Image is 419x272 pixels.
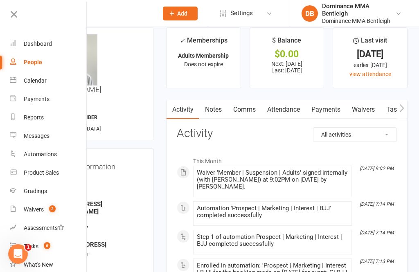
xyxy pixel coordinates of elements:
[180,35,228,50] div: Memberships
[44,242,50,249] span: 6
[10,182,87,200] a: Gradings
[24,188,47,194] div: Gradings
[24,59,42,65] div: People
[346,100,381,119] a: Waivers
[306,100,346,119] a: Payments
[180,37,185,45] i: ✓
[360,230,394,236] i: [DATE] 7:14 PM
[10,108,87,127] a: Reports
[24,133,50,139] div: Messages
[163,7,198,20] button: Add
[167,100,199,119] a: Activity
[257,50,317,58] div: $0.00
[52,217,143,225] div: Mobile Number
[24,261,53,268] div: What's New
[257,61,317,74] p: Next: [DATE] Last: [DATE]
[10,72,87,90] a: Calendar
[25,244,32,251] span: 1
[360,166,394,171] i: [DATE] 9:02 PM
[10,145,87,164] a: Automations
[50,160,143,171] h3: Contact information
[48,8,152,19] input: Search...
[24,169,59,176] div: Product Sales
[360,201,394,207] i: [DATE] 7:14 PM
[184,61,223,67] span: Does not expire
[24,77,47,84] div: Calendar
[322,2,395,17] div: Dominance MMA Bentleigh
[199,100,228,119] a: Notes
[302,5,318,22] div: DB
[24,40,52,47] div: Dashboard
[24,114,44,121] div: Reports
[10,164,87,182] a: Product Sales
[10,237,87,256] a: Tasks 6
[10,53,87,72] a: People
[49,205,56,212] span: 2
[52,184,143,191] strong: -
[10,90,87,108] a: Payments
[52,241,143,248] strong: [STREET_ADDRESS]
[177,127,397,140] h3: Activity
[230,4,253,22] span: Settings
[197,205,348,219] div: Automation 'Prospect | Marketing | Interest | BJJ' completed successfully
[52,225,143,232] strong: 0419563387
[52,177,143,185] div: Joined on:
[353,35,387,50] div: Last visit
[228,100,261,119] a: Comms
[197,234,348,247] div: Step 1 of automation Prospect | Marketing | Interest | BJJ completed successfully
[177,153,397,166] li: This Month
[24,151,57,157] div: Automations
[52,234,143,242] div: Address
[46,34,147,94] h3: [PERSON_NAME]
[340,61,400,70] div: earlier [DATE]
[52,193,143,201] div: Email
[10,200,87,219] a: Waivers 2
[52,250,143,258] div: Member Number
[177,10,187,17] span: Add
[52,200,143,215] strong: [EMAIL_ADDRESS][DOMAIN_NAME]
[349,71,391,77] a: view attendance
[52,257,143,265] strong: -
[340,50,400,58] div: [DATE]
[10,127,87,145] a: Messages
[10,35,87,53] a: Dashboard
[24,96,50,102] div: Payments
[261,100,306,119] a: Attendance
[24,225,64,231] div: Assessments
[272,35,301,50] div: $ Balance
[10,219,87,237] a: Assessments
[360,259,394,264] i: [DATE] 7:13 PM
[8,244,28,264] iframe: Intercom live chat
[381,100,409,119] a: Tasks
[24,206,44,213] div: Waivers
[24,243,38,250] div: Tasks
[197,169,348,190] div: Waiver 'Member | Suspension | Adults' signed internally (with [PERSON_NAME]) at 9:02PM on [DATE] ...
[178,52,229,59] strong: Adults Membership
[322,17,395,25] div: Dominance MMA Bentleigh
